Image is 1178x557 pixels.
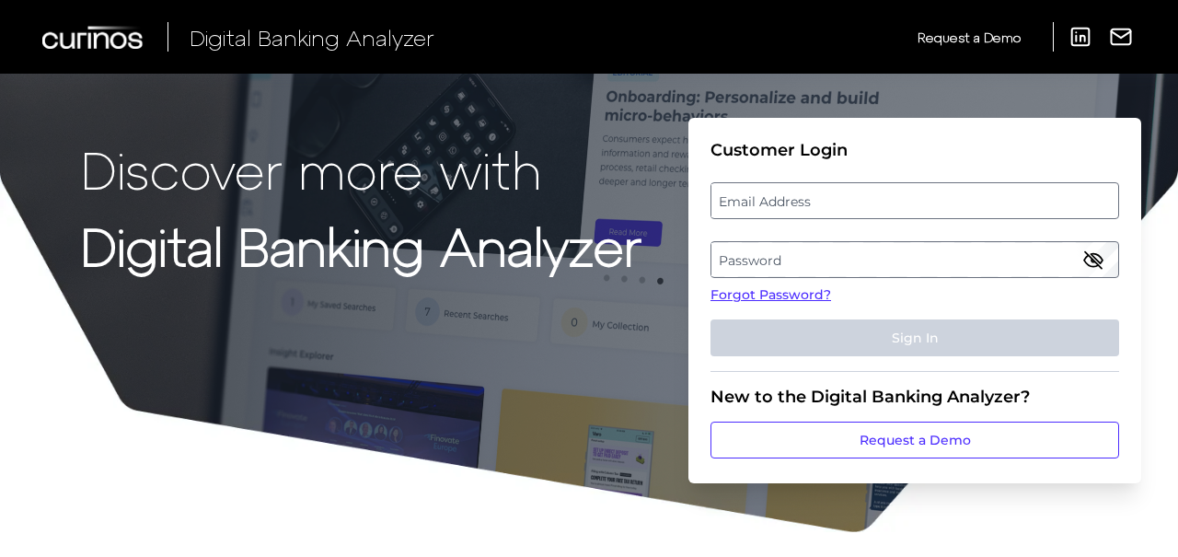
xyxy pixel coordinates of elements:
img: Curinos [42,26,145,49]
span: Digital Banking Analyzer [190,24,434,51]
a: Forgot Password? [710,285,1119,305]
div: New to the Digital Banking Analyzer? [710,387,1119,407]
button: Sign In [710,319,1119,356]
label: Password [711,243,1117,276]
strong: Digital Banking Analyzer [81,215,641,276]
span: Request a Demo [918,29,1021,45]
div: Customer Login [710,140,1119,160]
a: Request a Demo [918,22,1021,52]
label: Email Address [711,184,1117,217]
a: Request a Demo [710,422,1119,458]
p: Discover more with [81,140,641,198]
